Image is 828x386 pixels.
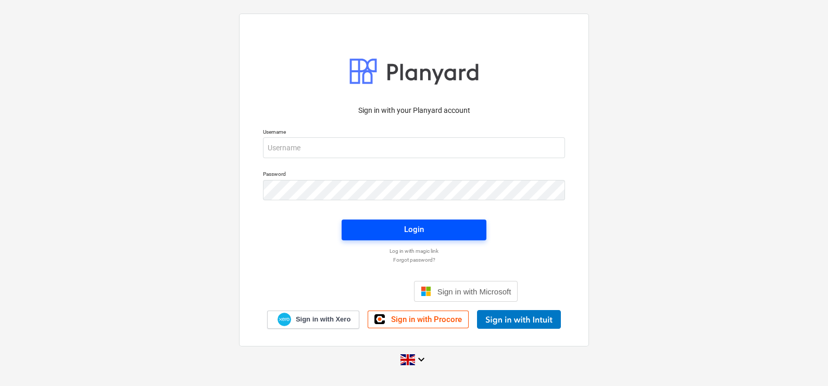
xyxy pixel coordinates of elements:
a: Log in with magic link [258,248,570,254]
button: Login [342,220,486,240]
input: Username [263,137,565,158]
a: Forgot password? [258,256,570,263]
a: Sign in with Procore [368,311,469,328]
a: Sign in with Xero [267,311,360,329]
img: Microsoft logo [421,286,431,297]
p: Password [263,171,565,179]
span: Sign in with Xero [296,315,350,324]
p: Username [263,128,565,137]
p: Sign in with your Planyard account [263,105,565,116]
iframe: Sign in with Google Button [305,280,411,303]
span: Sign in with Microsoft [437,287,511,296]
img: Xero logo [278,313,291,327]
span: Sign in with Procore [391,315,462,324]
i: keyboard_arrow_down [415,353,428,366]
div: Login [404,223,424,236]
iframe: Chat Widget [776,336,828,386]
